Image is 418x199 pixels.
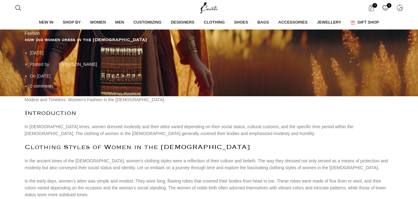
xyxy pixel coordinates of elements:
p: In [DEMOGRAPHIC_DATA] times, women dressed modestly and their attire varied depending on their so... [25,123,394,137]
div: Main navigation [12,16,406,29]
span: Posted by [30,61,49,66]
a: NEW IN [39,16,57,29]
a: Fashion [25,31,40,36]
a: SHOP BY [63,16,84,29]
a: SHOES [234,16,251,29]
a: 0 [379,2,392,14]
a: Site logo [199,5,219,10]
span: GIFT SHOP [357,20,379,25]
a: 0 [365,2,377,14]
a: DESIGNERS [171,16,198,29]
a: CUSTOMIZING [133,16,165,29]
time: [DATE] [30,50,44,55]
a: MEN [115,16,127,29]
span: MEN [115,20,124,25]
a: ACCESSORIES [278,16,311,29]
span: CLOTHING [204,20,225,25]
span: 0 [30,84,32,88]
a: [PERSON_NAME] [62,61,97,66]
a: CLOTHING [204,16,228,29]
img: author-avatar [50,60,60,70]
span: SHOES [234,20,248,25]
span: WOMEN [90,20,106,25]
span: NEW IN [39,20,54,25]
li: On [DATE] [30,73,394,79]
p: In the ancient times of the [DEMOGRAPHIC_DATA], women’s clothing styles were a reflection of thei... [25,157,394,171]
span: SHOP BY [63,20,81,25]
h2: Clothing Styles of Women in the [DEMOGRAPHIC_DATA] [25,143,394,151]
p: Modest and Timeless: Women’s Fashion in the [DEMOGRAPHIC_DATA]. [25,96,394,103]
img: GiftBag [351,20,355,25]
div: My Wishlist [379,2,392,14]
p: In the early days, women’s attire was simple and modest. They wore long, flowing robes that cover... [25,178,394,198]
h1: how did women dress in the [DEMOGRAPHIC_DATA] [25,37,394,43]
a: 0 comments [30,84,54,88]
a: BAGS [257,16,272,29]
a: WOMEN [90,16,109,29]
a: JEWELLERY [317,16,344,29]
span: comments [33,84,54,88]
h2: Introduction [25,109,394,117]
span: 0 [387,3,391,8]
span: 0 [373,3,377,8]
span: BAGS [257,20,269,25]
a: Search [12,2,24,14]
a: GIFT SHOP [351,16,379,29]
span: CUSTOMIZING [133,20,162,25]
span: DESIGNERS [171,20,195,25]
span: JEWELLERY [317,20,341,25]
span: ACCESSORIES [278,20,308,25]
